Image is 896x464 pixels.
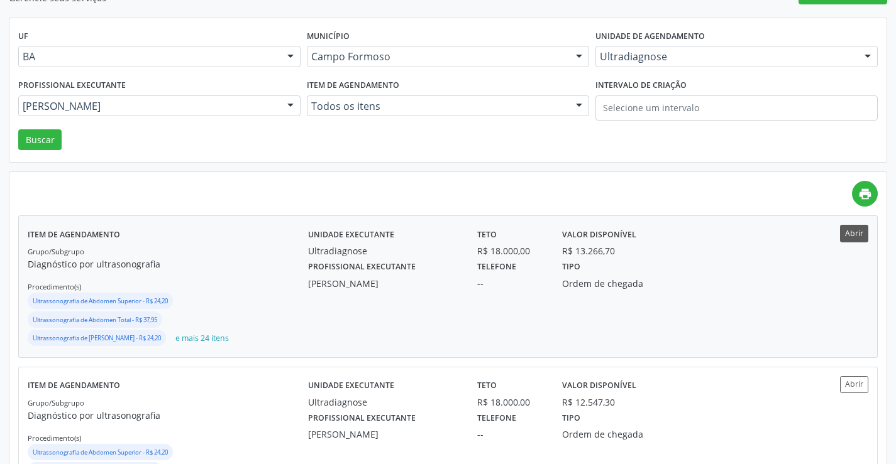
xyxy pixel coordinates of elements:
small: Ultrassonografia de Abdomen Total - R$ 37,95 [33,316,157,324]
p: Diagnóstico por ultrasonografia [28,257,308,271]
label: Unidade executante [308,376,394,396]
div: -- [477,277,545,290]
span: Ultradiagnose [600,50,852,63]
div: [PERSON_NAME] [308,428,460,441]
small: Ultrassonografia de Abdomen Superior - R$ 24,20 [33,448,168,456]
label: Item de agendamento [28,225,120,244]
label: Valor disponível [562,376,636,396]
button: Abrir [840,376,868,393]
label: Profissional executante [308,257,416,277]
div: Ultradiagnose [308,396,460,409]
label: Tipo [562,257,580,277]
label: Telefone [477,409,516,428]
div: -- [477,428,545,441]
span: Campo Formoso [311,50,563,63]
small: Grupo/Subgrupo [28,398,84,407]
span: [PERSON_NAME] [23,100,275,112]
label: Profissional executante [308,409,416,428]
span: BA [23,50,275,63]
label: Valor disponível [562,225,636,244]
input: Selecione um intervalo [595,95,878,121]
label: Município [307,27,350,46]
small: Procedimento(s) [28,282,81,291]
small: Ultrassonografia de Abdomen Superior - R$ 24,20 [33,297,168,305]
span: Todos os itens [311,100,563,112]
label: Unidade executante [308,225,394,244]
div: R$ 12.547,30 [562,396,615,409]
button: e mais 24 itens [170,330,234,347]
label: Intervalo de criação [595,76,687,95]
button: Abrir [840,225,868,242]
label: Teto [477,376,497,396]
div: Ordem de chegada [562,277,672,290]
label: Telefone [477,257,516,277]
div: Ordem de chegada [562,428,672,441]
div: [PERSON_NAME] [308,277,460,290]
label: Profissional executante [18,76,126,95]
i: print [858,187,872,201]
label: UF [18,27,28,46]
small: Procedimento(s) [28,433,81,443]
button: Buscar [18,129,62,151]
label: Tipo [562,409,580,428]
label: Unidade de agendamento [595,27,705,46]
small: Ultrassonografia de [PERSON_NAME] - R$ 24,20 [33,334,161,342]
a: print [852,181,878,207]
div: R$ 13.266,70 [562,244,615,257]
label: Item de agendamento [28,376,120,396]
small: Grupo/Subgrupo [28,247,84,256]
div: R$ 18.000,00 [477,396,545,409]
label: Teto [477,225,497,244]
div: R$ 18.000,00 [477,244,545,257]
p: Diagnóstico por ultrasonografia [28,409,308,422]
label: Item de agendamento [307,76,399,95]
div: Ultradiagnose [308,244,460,257]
